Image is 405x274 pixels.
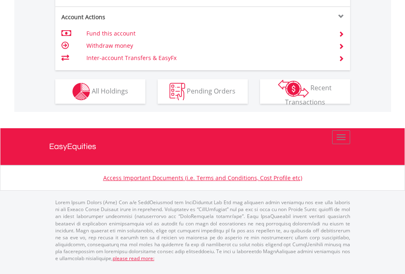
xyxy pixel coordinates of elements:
[49,128,356,165] a: EasyEquities
[55,199,350,262] p: Lorem Ipsum Dolors (Ame) Con a/e SeddOeiusmod tem InciDiduntut Lab Etd mag aliquaen admin veniamq...
[55,13,203,21] div: Account Actions
[187,86,235,95] span: Pending Orders
[103,174,302,182] a: Access Important Documents (i.e. Terms and Conditions, Cost Profile etc)
[260,79,350,104] button: Recent Transactions
[86,27,328,40] td: Fund this account
[170,83,185,100] img: pending_instructions-wht.png
[86,40,328,52] td: Withdraw money
[113,255,154,262] a: please read more:
[92,86,128,95] span: All Holdings
[158,79,248,104] button: Pending Orders
[278,80,309,98] img: transactions-zar-wht.png
[86,52,328,64] td: Inter-account Transfers & EasyFx
[55,79,145,104] button: All Holdings
[72,83,90,100] img: holdings-wht.png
